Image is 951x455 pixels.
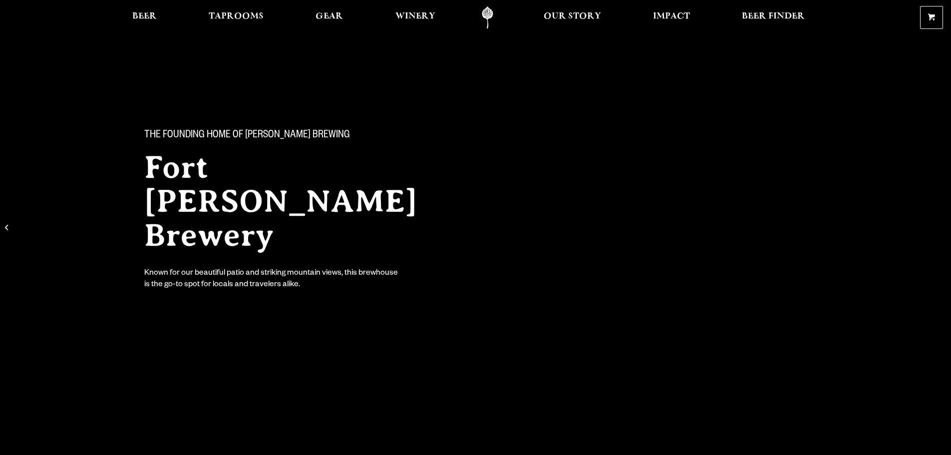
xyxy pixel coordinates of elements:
[126,6,163,29] a: Beer
[653,12,690,20] span: Impact
[309,6,349,29] a: Gear
[544,12,601,20] span: Our Story
[316,12,343,20] span: Gear
[389,6,442,29] a: Winery
[144,268,400,291] div: Known for our beautiful patio and striking mountain views, this brewhouse is the go-to spot for l...
[646,6,696,29] a: Impact
[537,6,608,29] a: Our Story
[144,150,456,252] h2: Fort [PERSON_NAME] Brewery
[144,129,350,142] span: The Founding Home of [PERSON_NAME] Brewing
[395,12,435,20] span: Winery
[132,12,157,20] span: Beer
[202,6,270,29] a: Taprooms
[469,6,506,29] a: Odell Home
[735,6,811,29] a: Beer Finder
[209,12,264,20] span: Taprooms
[742,12,805,20] span: Beer Finder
